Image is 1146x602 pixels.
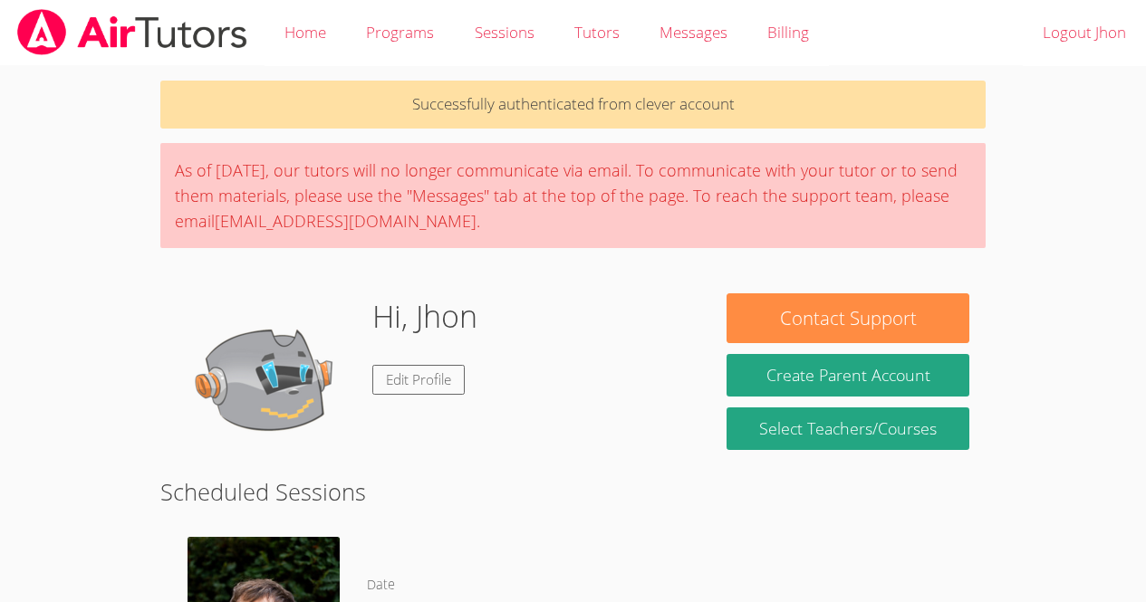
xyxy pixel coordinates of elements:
button: Contact Support [727,293,968,343]
span: Messages [660,22,727,43]
img: airtutors_banner-c4298cdbf04f3fff15de1276eac7730deb9818008684d7c2e4769d2f7ddbe033.png [15,9,249,55]
button: Create Parent Account [727,354,968,397]
h2: Scheduled Sessions [160,474,986,509]
a: Edit Profile [372,365,465,395]
img: default.png [177,293,358,474]
h1: Hi, Jhon [372,293,477,339]
p: Successfully authenticated from clever account [160,81,986,129]
div: As of [DATE], our tutors will no longer communicate via email. To communicate with your tutor or ... [160,143,986,248]
a: Select Teachers/Courses [727,407,968,450]
dt: Date [367,574,395,597]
